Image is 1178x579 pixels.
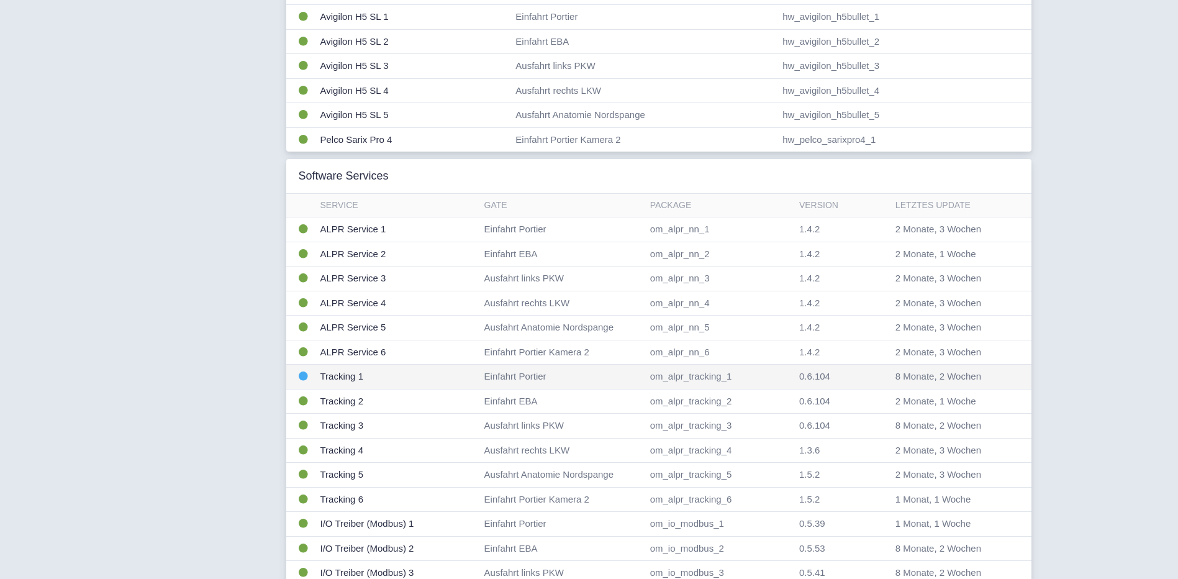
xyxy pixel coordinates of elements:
span: 1.4.2 [799,322,820,332]
th: Gate [479,194,645,217]
td: 2 Monate, 3 Wochen [890,316,1010,340]
td: Tracking 2 [315,389,479,414]
td: Einfahrt EBA [479,242,645,267]
td: Einfahrt EBA [479,536,645,561]
th: Letztes Update [890,194,1010,217]
span: 0.6.104 [799,396,830,406]
span: 1.4.2 [799,273,820,283]
span: 0.5.53 [799,543,825,554]
td: om_alpr_nn_3 [645,267,794,291]
span: 0.6.104 [799,420,830,431]
td: om_alpr_tracking_2 [645,389,794,414]
td: Tracking 3 [315,414,479,439]
td: Avigilon H5 SL 3 [315,54,511,79]
td: hw_avigilon_h5bullet_2 [777,29,1031,54]
td: hw_pelco_sarixpro4_1 [777,127,1031,152]
td: Ausfahrt rechts LKW [479,291,645,316]
td: Einfahrt EBA [510,29,777,54]
td: 2 Monate, 1 Woche [890,242,1010,267]
td: 1 Monat, 1 Woche [890,487,1010,512]
td: om_alpr_nn_2 [645,242,794,267]
td: 2 Monate, 3 Wochen [890,267,1010,291]
td: om_alpr_tracking_3 [645,414,794,439]
td: Einfahrt Portier [479,512,645,537]
td: Avigilon H5 SL 2 [315,29,511,54]
td: Ausfahrt Anatomie Nordspange [510,103,777,128]
td: 2 Monate, 3 Wochen [890,217,1010,242]
span: 1.3.6 [799,445,820,455]
td: hw_avigilon_h5bullet_4 [777,78,1031,103]
td: ALPR Service 1 [315,217,479,242]
td: 2 Monate, 3 Wochen [890,438,1010,463]
td: om_alpr_tracking_6 [645,487,794,512]
td: Ausfahrt rechts LKW [510,78,777,103]
td: Avigilon H5 SL 4 [315,78,511,103]
td: om_alpr_tracking_5 [645,463,794,488]
td: 2 Monate, 1 Woche [890,389,1010,414]
td: Tracking 6 [315,487,479,512]
span: 1.5.2 [799,494,820,504]
td: Ausfahrt rechts LKW [479,438,645,463]
span: 0.5.41 [799,567,825,578]
td: 2 Monate, 3 Wochen [890,463,1010,488]
td: Einfahrt Portier [479,365,645,390]
td: Einfahrt Portier [510,5,777,30]
td: 2 Monate, 3 Wochen [890,340,1010,365]
td: 8 Monate, 2 Wochen [890,414,1010,439]
td: 8 Monate, 2 Wochen [890,536,1010,561]
td: Ausfahrt Anatomie Nordspange [479,463,645,488]
td: Einfahrt EBA [479,389,645,414]
td: 8 Monate, 2 Wochen [890,365,1010,390]
td: om_io_modbus_1 [645,512,794,537]
td: om_alpr_tracking_4 [645,438,794,463]
td: Ausfahrt links PKW [510,54,777,79]
span: 1.5.2 [799,469,820,480]
td: om_alpr_nn_5 [645,316,794,340]
td: ALPR Service 6 [315,340,479,365]
th: Package [645,194,794,217]
td: I/O Treiber (Modbus) 1 [315,512,479,537]
td: Einfahrt Portier Kamera 2 [479,487,645,512]
span: 1.4.2 [799,347,820,357]
td: ALPR Service 2 [315,242,479,267]
td: om_alpr_tracking_1 [645,365,794,390]
td: Avigilon H5 SL 5 [315,103,511,128]
td: ALPR Service 3 [315,267,479,291]
td: ALPR Service 5 [315,316,479,340]
td: om_io_modbus_2 [645,536,794,561]
th: Service [315,194,479,217]
td: Pelco Sarix Pro 4 [315,127,511,152]
td: I/O Treiber (Modbus) 2 [315,536,479,561]
td: Einfahrt Portier Kamera 2 [479,340,645,365]
th: Version [794,194,890,217]
td: hw_avigilon_h5bullet_1 [777,5,1031,30]
td: 2 Monate, 3 Wochen [890,291,1010,316]
td: hw_avigilon_h5bullet_5 [777,103,1031,128]
td: om_alpr_nn_6 [645,340,794,365]
td: Tracking 1 [315,365,479,390]
td: Ausfahrt links PKW [479,267,645,291]
td: om_alpr_nn_1 [645,217,794,242]
td: Einfahrt Portier [479,217,645,242]
td: Tracking 4 [315,438,479,463]
h3: Software Services [299,170,389,183]
span: 1.4.2 [799,298,820,308]
span: 0.5.39 [799,518,825,529]
td: ALPR Service 4 [315,291,479,316]
td: Ausfahrt links PKW [479,414,645,439]
span: 0.6.104 [799,371,830,381]
td: Avigilon H5 SL 1 [315,5,511,30]
td: om_alpr_nn_4 [645,291,794,316]
span: 1.4.2 [799,248,820,259]
td: Ausfahrt Anatomie Nordspange [479,316,645,340]
td: hw_avigilon_h5bullet_3 [777,54,1031,79]
td: 1 Monat, 1 Woche [890,512,1010,537]
span: 1.4.2 [799,224,820,234]
td: Einfahrt Portier Kamera 2 [510,127,777,152]
td: Tracking 5 [315,463,479,488]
